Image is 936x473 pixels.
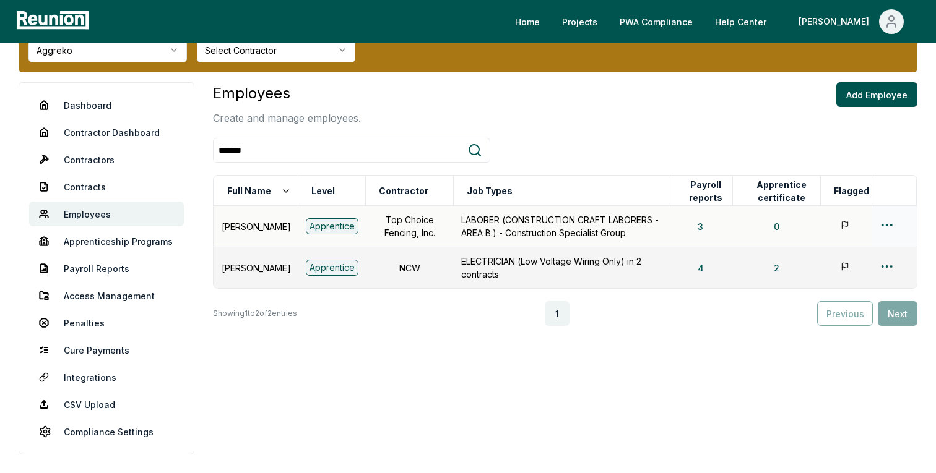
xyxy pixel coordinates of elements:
a: Contracts [29,174,184,199]
a: Employees [29,202,184,226]
a: Penalties [29,310,184,335]
p: Showing 1 to 2 of 2 entries [213,307,297,320]
button: Payroll reports [680,179,732,203]
button: Add Employee [836,82,917,107]
nav: Main [505,9,924,34]
button: 3 [688,214,713,239]
td: NCW [366,247,454,289]
button: Apprentice certificate [743,179,820,203]
p: Create and manage employees. [213,111,361,126]
a: Payroll Reports [29,256,184,281]
h3: Employees [213,82,361,104]
a: Compliance Settings [29,419,184,444]
button: 1 [545,301,570,326]
a: Apprenticeship Programs [29,229,184,254]
button: Flagged [831,179,872,203]
button: [PERSON_NAME] [789,9,914,34]
button: Full Name [225,179,293,203]
div: Apprentice [306,260,358,276]
p: LABORER (CONSTRUCTION CRAFT LABORERS - AREA B:) - Construction Specialist Group [461,213,662,239]
a: Home [505,9,550,34]
a: Contractor Dashboard [29,120,184,145]
div: Apprentice [306,218,358,234]
a: CSV Upload [29,392,184,417]
a: Help Center [705,9,776,34]
a: PWA Compliance [610,9,703,34]
p: ELECTRICIAN (Low Voltage Wiring Only) in 2 contracts [461,255,662,281]
a: Cure Payments [29,338,184,362]
a: Dashboard [29,93,184,117]
button: Job Types [464,179,515,203]
button: 4 [688,255,714,280]
td: Top Choice Fencing, Inc. [366,206,454,247]
button: Contractor [376,179,431,203]
a: Integrations [29,365,184,390]
a: Contractors [29,147,184,172]
button: 2 [764,255,789,280]
button: 0 [764,214,789,239]
a: Projects [552,9,607,34]
td: [PERSON_NAME] [214,206,298,247]
button: Level [309,179,337,203]
div: [PERSON_NAME] [799,9,874,34]
a: Access Management [29,283,184,308]
td: [PERSON_NAME] [214,247,298,289]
